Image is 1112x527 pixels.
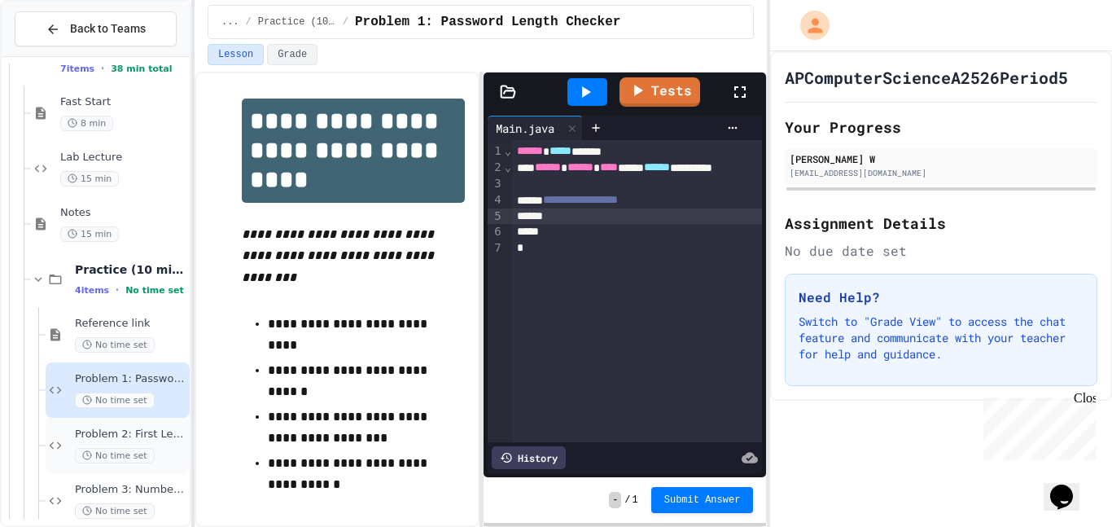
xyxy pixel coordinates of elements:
[60,95,186,109] span: Fast Start
[664,494,741,507] span: Submit Answer
[111,64,172,74] span: 38 min total
[492,446,566,469] div: History
[75,503,155,519] span: No time set
[116,283,119,296] span: •
[75,372,186,386] span: Problem 1: Password Length Checker
[75,428,186,441] span: Problem 2: First Letter Validator
[783,7,834,44] div: My Account
[977,391,1096,460] iframe: chat widget
[70,20,146,37] span: Back to Teams
[785,116,1097,138] h2: Your Progress
[488,176,504,192] div: 3
[125,285,184,296] span: No time set
[624,494,630,507] span: /
[343,15,348,29] span: /
[785,212,1097,235] h2: Assignment Details
[258,15,336,29] span: Practice (10 mins)
[633,494,638,507] span: 1
[790,167,1092,179] div: [EMAIL_ADDRESS][DOMAIN_NAME]
[504,160,512,173] span: Fold line
[246,15,252,29] span: /
[221,15,239,29] span: ...
[60,226,119,242] span: 15 min
[75,448,155,463] span: No time set
[15,11,177,46] button: Back to Teams
[75,393,155,408] span: No time set
[355,12,620,32] span: Problem 1: Password Length Checker
[75,285,109,296] span: 4 items
[799,288,1084,307] h3: Need Help?
[488,120,563,137] div: Main.java
[504,144,512,157] span: Fold line
[267,44,317,65] button: Grade
[1044,462,1096,511] iframe: chat widget
[488,143,504,160] div: 1
[609,492,621,508] span: -
[60,64,94,74] span: 7 items
[799,314,1084,362] p: Switch to "Grade View" to access the chat feature and communicate with your teacher for help and ...
[60,151,186,165] span: Lab Lecture
[101,62,104,75] span: •
[208,44,264,65] button: Lesson
[488,160,504,176] div: 2
[60,171,119,187] span: 15 min
[488,240,504,257] div: 7
[75,262,186,277] span: Practice (10 mins)
[488,224,504,240] div: 6
[488,192,504,209] div: 4
[75,317,186,331] span: Reference link
[488,116,583,140] div: Main.java
[60,206,186,220] span: Notes
[75,483,186,497] span: Problem 3: Number Guessing Game
[75,337,155,353] span: No time set
[790,152,1092,166] div: [PERSON_NAME] W
[619,77,700,107] a: Tests
[651,487,754,513] button: Submit Answer
[488,209,504,225] div: 5
[785,241,1097,261] div: No due date set
[785,66,1068,89] h1: APComputerScienceA2526Period5
[7,7,112,103] div: Chat with us now!Close
[60,116,113,131] span: 8 min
